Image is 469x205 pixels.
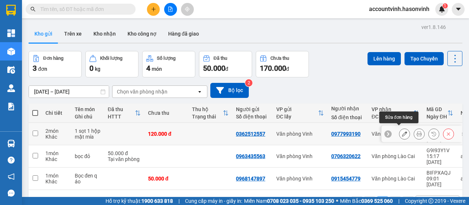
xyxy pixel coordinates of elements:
[399,128,410,139] div: Sửa đơn hàng
[245,79,252,87] sup: 2
[104,103,144,123] th: Toggle SortBy
[8,173,15,180] span: notification
[439,6,445,12] img: icon-new-feature
[276,176,324,182] div: Văn phòng Vinh
[88,25,122,43] button: Kho nhận
[276,131,324,137] div: Văn phòng Vinh
[29,86,109,98] input: Select a date range.
[426,176,453,187] div: 09:01 [DATE]
[151,7,156,12] span: plus
[455,6,462,12] span: caret-down
[276,153,324,159] div: Văn phòng Vinh
[141,198,173,204] strong: 1900 633 818
[75,173,100,184] div: Bọc đen q áo
[43,56,63,61] div: Đơn hàng
[7,103,15,110] img: solution-icon
[6,5,16,16] img: logo-vxr
[331,153,361,159] div: 0706320622
[106,197,173,205] span: Hỗ trợ kỹ thuật:
[33,64,37,73] span: 3
[45,156,67,162] div: Khác
[181,3,194,16] button: aim
[331,176,361,182] div: 0915454779
[372,153,419,159] div: Văn phòng Lào Cai
[270,56,289,61] div: Chưa thu
[164,3,177,16] button: file-add
[75,114,100,120] div: Ghi chú
[75,153,100,159] div: bọc đỏ
[423,103,457,123] th: Toggle SortBy
[372,114,413,120] div: ĐC giao
[8,157,15,164] span: question-circle
[426,125,453,131] div: GEU4ZMH2
[286,66,289,72] span: đ
[192,114,223,120] div: Trạng thái
[372,176,419,182] div: Văn phòng Lào Cai
[45,134,67,140] div: Khác
[236,131,265,137] div: 0362512557
[45,150,67,156] div: 1 món
[372,106,413,112] div: VP nhận
[276,114,318,120] div: ĐC lấy
[336,199,338,202] span: ⚪️
[30,7,36,12] span: search
[331,131,361,137] div: 0977993190
[108,114,135,120] div: HTTT
[7,140,15,147] img: warehouse-icon
[236,106,269,112] div: Người gửi
[75,128,100,140] div: 1 sọt 1 hộp mật mía
[379,111,418,123] div: Sửa đơn hàng
[192,106,223,112] div: Thu hộ
[89,64,93,73] span: 0
[29,25,58,43] button: Kho gửi
[45,179,67,184] div: Khác
[428,198,433,204] span: copyright
[122,25,162,43] button: Kho công nợ
[405,52,444,65] button: Tạo Chuyến
[29,51,82,77] button: Đơn hàng3đơn
[75,106,100,112] div: Tên món
[276,106,318,112] div: VP gửi
[267,198,334,204] strong: 0708 023 035 - 0935 103 250
[40,5,127,13] input: Tìm tên, số ĐT hoặc mã đơn
[361,198,393,204] strong: 0369 525 060
[188,103,232,123] th: Toggle SortBy
[162,25,205,43] button: Hàng đã giao
[45,173,67,179] div: 1 món
[185,7,190,12] span: aim
[236,176,265,182] div: 0968147897
[108,150,141,156] div: 50.000 đ
[147,3,160,16] button: plus
[152,66,162,72] span: món
[340,197,393,205] span: Miền Bắc
[426,147,453,153] div: G9I93Y1V
[426,153,453,165] div: 15:17 [DATE]
[214,56,227,61] div: Đã thu
[203,64,225,73] span: 50.000
[7,29,15,37] img: dashboard-icon
[85,51,139,77] button: Khối lượng0kg
[199,51,252,77] button: Đã thu50.000đ
[398,197,399,205] span: |
[100,56,122,61] div: Khối lượng
[45,110,67,116] div: Chi tiết
[452,3,465,16] button: caret-down
[244,197,334,205] span: Miền Nam
[426,106,447,112] div: Mã GD
[7,66,15,74] img: warehouse-icon
[148,131,185,137] div: 120.000 đ
[38,66,47,72] span: đơn
[421,23,446,31] div: ver 1.8.146
[7,48,15,55] img: warehouse-icon
[331,114,364,120] div: Số điện thoại
[363,4,435,14] span: accountvinh.hasonvinh
[157,56,176,61] div: Số lượng
[185,197,242,205] span: Cung cấp máy in - giấy in:
[210,83,249,98] button: Bộ lọc
[225,66,228,72] span: đ
[148,110,185,116] div: Chưa thu
[168,7,173,12] span: file-add
[142,51,195,77] button: Số lượng4món
[45,128,67,134] div: 2 món
[256,51,309,77] button: Chưa thu170.000đ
